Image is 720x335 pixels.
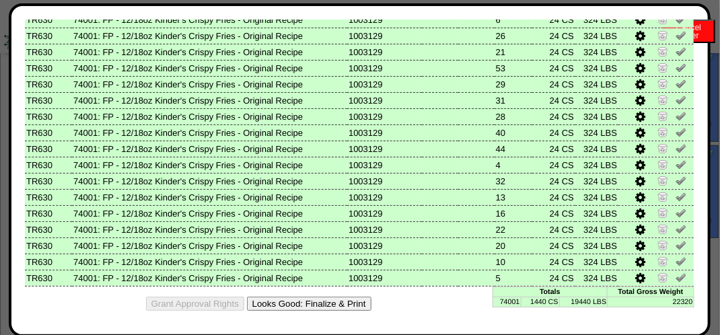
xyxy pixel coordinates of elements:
img: Zero Item and Verify [657,126,668,137]
td: 24 CS [532,11,575,28]
td: Total Gross Weight [608,287,694,297]
td: 29 [495,76,532,92]
td: 28 [495,108,532,124]
td: TR630 [25,11,72,28]
td: 24 CS [532,141,575,157]
td: 44 [495,141,532,157]
td: 1003129 [347,254,422,270]
td: TR630 [25,157,72,173]
td: 1003129 [347,108,422,124]
td: TR630 [25,189,72,205]
td: 324 LBS [575,221,618,237]
td: 74001: FP - 12/18oz Kinder's Crispy Fries - Original Recipe [72,173,347,189]
td: 5 [495,270,532,286]
img: Un-Verify Pick [676,223,686,234]
td: 13 [495,189,532,205]
td: TR630 [25,221,72,237]
td: 1003129 [347,76,422,92]
td: 1003129 [347,173,422,189]
img: Un-Verify Pick [676,46,686,57]
td: 1003129 [347,44,422,60]
img: Zero Item and Verify [657,62,668,73]
td: 32 [495,173,532,189]
td: 1003129 [347,221,422,237]
img: Zero Item and Verify [657,207,668,218]
td: 74001: FP - 12/18oz Kinder's Crispy Fries - Original Recipe [72,11,347,28]
td: 74001: FP - 12/18oz Kinder's Crispy Fries - Original Recipe [72,141,347,157]
td: 24 CS [532,270,575,286]
td: 24 CS [532,124,575,141]
td: 1003129 [347,141,422,157]
td: 324 LBS [575,270,618,286]
img: Un-Verify Pick [676,175,686,186]
td: 324 LBS [575,60,618,76]
td: 40 [495,124,532,141]
td: TR630 [25,205,72,221]
td: 74001 [493,297,521,307]
img: Un-Verify Pick [676,126,686,137]
td: 74001: FP - 12/18oz Kinder's Crispy Fries - Original Recipe [72,237,347,254]
td: 24 CS [532,60,575,76]
img: Un-Verify Pick [676,239,686,250]
img: Zero Item and Verify [657,143,668,153]
img: Un-Verify Pick [676,272,686,283]
img: Un-Verify Pick [676,94,686,105]
td: 74001: FP - 12/18oz Kinder's Crispy Fries - Original Recipe [72,254,347,270]
img: Zero Item and Verify [657,239,668,250]
td: 22 [495,221,532,237]
td: 1003129 [347,11,422,28]
td: 16 [495,205,532,221]
td: 74001: FP - 12/18oz Kinder's Crispy Fries - Original Recipe [72,76,347,92]
td: 6 [495,11,532,28]
td: TR630 [25,254,72,270]
td: 324 LBS [575,76,618,92]
td: 24 CS [532,221,575,237]
img: Zero Item and Verify [657,256,668,266]
td: 74001: FP - 12/18oz Kinder's Crispy Fries - Original Recipe [72,270,347,286]
td: 324 LBS [575,237,618,254]
td: 74001: FP - 12/18oz Kinder's Crispy Fries - Original Recipe [72,124,347,141]
td: 1003129 [347,205,422,221]
td: 24 CS [532,205,575,221]
td: 24 CS [532,157,575,173]
td: 24 CS [532,92,575,108]
td: 74001: FP - 12/18oz Kinder's Crispy Fries - Original Recipe [72,92,347,108]
img: Un-Verify Pick [676,191,686,202]
img: Zero Item and Verify [657,175,668,186]
td: 1003129 [347,157,422,173]
td: TR630 [25,76,72,92]
td: 74001: FP - 12/18oz Kinder's Crispy Fries - Original Recipe [72,157,347,173]
td: 74001: FP - 12/18oz Kinder's Crispy Fries - Original Recipe [72,60,347,76]
td: 1003129 [347,60,422,76]
td: 1003129 [347,92,422,108]
td: 1003129 [347,189,422,205]
td: 4 [495,157,532,173]
td: 74001: FP - 12/18oz Kinder's Crispy Fries - Original Recipe [72,28,347,44]
td: 74001: FP - 12/18oz Kinder's Crispy Fries - Original Recipe [72,189,347,205]
td: 24 CS [532,189,575,205]
img: Un-Verify Pick [676,30,686,40]
td: 74001: FP - 12/18oz Kinder's Crispy Fries - Original Recipe [72,44,347,60]
img: Zero Item and Verify [657,191,668,202]
td: 1440 CS [521,297,559,307]
td: 10 [495,254,532,270]
td: 324 LBS [575,157,618,173]
td: 24 CS [532,76,575,92]
td: 324 LBS [575,124,618,141]
td: 1003129 [347,270,422,286]
td: Totals [493,287,608,297]
td: TR630 [25,270,72,286]
img: Zero Item and Verify [657,46,668,57]
img: Zero Item and Verify [657,94,668,105]
td: 24 CS [532,173,575,189]
td: 1003129 [347,28,422,44]
img: Un-Verify Pick [676,256,686,266]
td: 24 CS [532,44,575,60]
td: 22320 [608,297,694,307]
td: 53 [495,60,532,76]
img: Zero Item and Verify [657,159,668,170]
img: Un-Verify Pick [676,143,686,153]
td: 74001: FP - 12/18oz Kinder's Crispy Fries - Original Recipe [72,108,347,124]
img: Zero Item and Verify [657,110,668,121]
td: 324 LBS [575,141,618,157]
